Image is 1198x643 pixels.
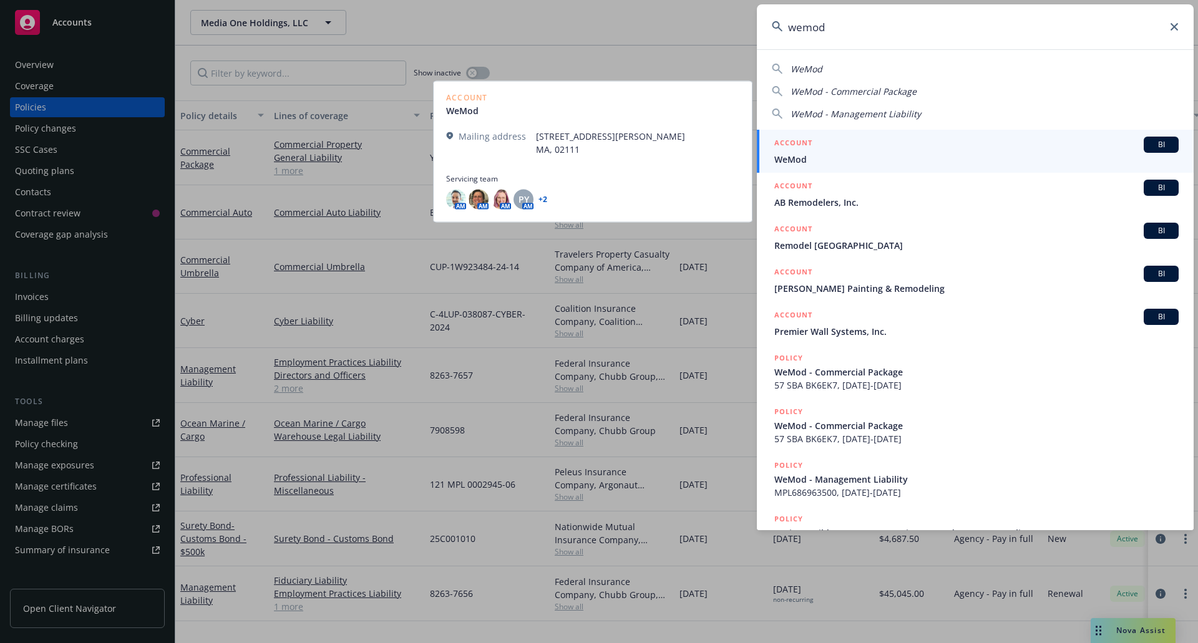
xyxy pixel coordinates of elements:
span: WeMod - Management Liability [791,108,921,120]
h5: POLICY [774,352,803,364]
span: [PERSON_NAME] Painting & Remodeling [774,282,1179,295]
a: ACCOUNTBIRemodel [GEOGRAPHIC_DATA] [757,216,1194,259]
span: WeMod - Commercial Package [774,419,1179,432]
span: WeMod - Commercial Package [774,365,1179,379]
span: WeMod - Management Liability [774,473,1179,486]
h5: ACCOUNT [774,137,812,152]
span: Premier Wall Systems, Inc. [774,325,1179,338]
a: ACCOUNTBIAB Remodelers, Inc. [757,173,1194,216]
h5: ACCOUNT [774,266,812,281]
h5: ACCOUNT [774,223,812,238]
span: Project Builder - Spectrum Equity (WeMod) - AIG R&W Policy [[DATE]] [774,526,1179,539]
a: POLICYProject Builder - Spectrum Equity (WeMod) - AIG R&W Policy [[DATE]] [757,506,1194,559]
span: BI [1149,182,1174,193]
span: WeMod [774,153,1179,166]
input: Search... [757,4,1194,49]
span: WeMod - Commercial Package [791,85,917,97]
span: BI [1149,311,1174,322]
a: POLICYWeMod - Commercial Package57 SBA BK6EK7, [DATE]-[DATE] [757,399,1194,452]
a: ACCOUNTBI[PERSON_NAME] Painting & Remodeling [757,259,1194,302]
span: BI [1149,225,1174,236]
h5: ACCOUNT [774,309,812,324]
h5: ACCOUNT [774,180,812,195]
span: WeMod [791,63,822,75]
a: POLICYWeMod - Management LiabilityMPL686963500, [DATE]-[DATE] [757,452,1194,506]
a: ACCOUNTBIWeMod [757,130,1194,173]
h5: POLICY [774,405,803,418]
a: ACCOUNTBIPremier Wall Systems, Inc. [757,302,1194,345]
span: 57 SBA BK6EK7, [DATE]-[DATE] [774,379,1179,392]
span: BI [1149,139,1174,150]
h5: POLICY [774,459,803,471]
span: AB Remodelers, Inc. [774,196,1179,209]
span: MPL686963500, [DATE]-[DATE] [774,486,1179,499]
span: Remodel [GEOGRAPHIC_DATA] [774,239,1179,252]
a: POLICYWeMod - Commercial Package57 SBA BK6EK7, [DATE]-[DATE] [757,345,1194,399]
h5: POLICY [774,513,803,525]
span: BI [1149,268,1174,279]
span: 57 SBA BK6EK7, [DATE]-[DATE] [774,432,1179,445]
